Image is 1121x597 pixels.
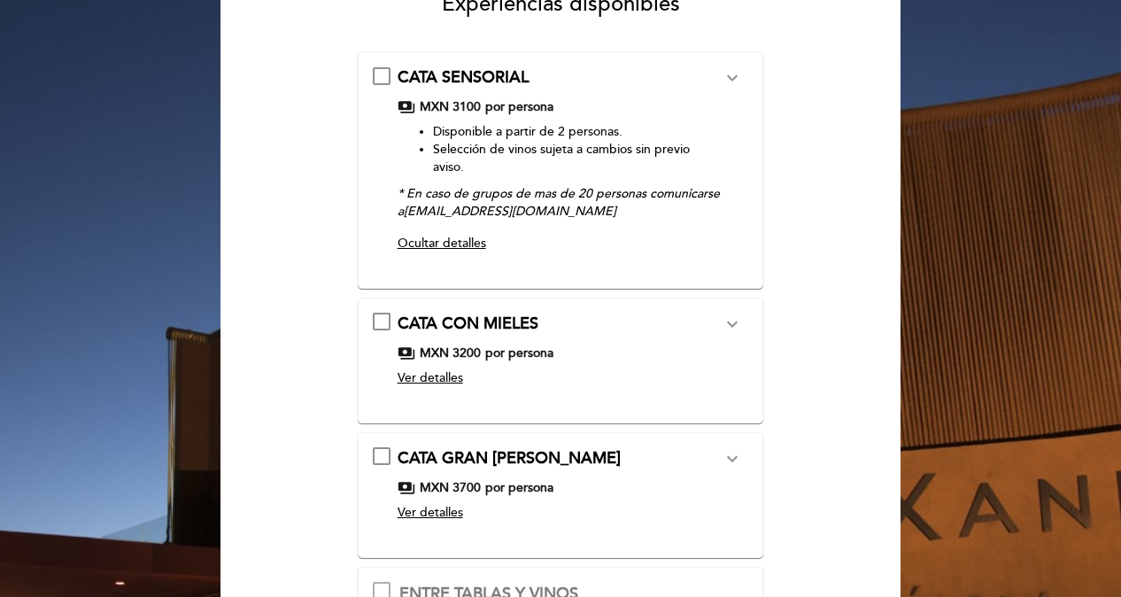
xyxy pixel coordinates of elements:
[398,370,463,385] span: Ver detalles
[420,479,481,497] span: MXN 3700
[373,447,749,529] md-checkbox: CATA GRAN RICARDO expand_more La sensación de la piel al tocar algo, los sonidos, sabores, imágen...
[373,66,749,260] md-checkbox: CATA SENSORIAL expand_more El aroma de un vino evoluciona con el tiempo. Una vez abierta una bote...
[398,236,486,251] span: Ocultar detalles
[398,314,538,333] span: CATA CON MIELES
[716,313,748,336] button: expand_more
[398,186,720,219] em: * En caso de grupos de mas de 20 personas comunicarse a
[398,479,415,497] span: payments
[485,98,553,116] span: por persona
[420,98,481,116] span: MXN 3100
[404,204,616,219] a: [EMAIL_ADDRESS][DOMAIN_NAME]
[420,345,481,362] span: MXN 3200
[398,98,415,116] span: payments
[398,448,621,468] span: CATA GRAN [PERSON_NAME]
[716,447,748,470] button: expand_more
[722,448,743,469] i: expand_more
[398,505,463,520] span: Ver detalles
[373,313,749,394] md-checkbox: CATA CON MIELES expand_more Esta fascinante cata ofrece la oportunidad de degustar nuestros vinos...
[433,123,723,141] li: Disponible a partir de 2 personas.
[398,345,415,362] span: payments
[398,67,529,87] span: CATA SENSORIAL
[485,345,553,362] span: por persona
[433,141,723,176] li: Selección de vinos sujeta a cambios sin previo aviso.
[722,314,743,335] i: expand_more
[722,67,743,89] i: expand_more
[485,479,553,497] span: por persona
[716,66,748,89] button: expand_more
